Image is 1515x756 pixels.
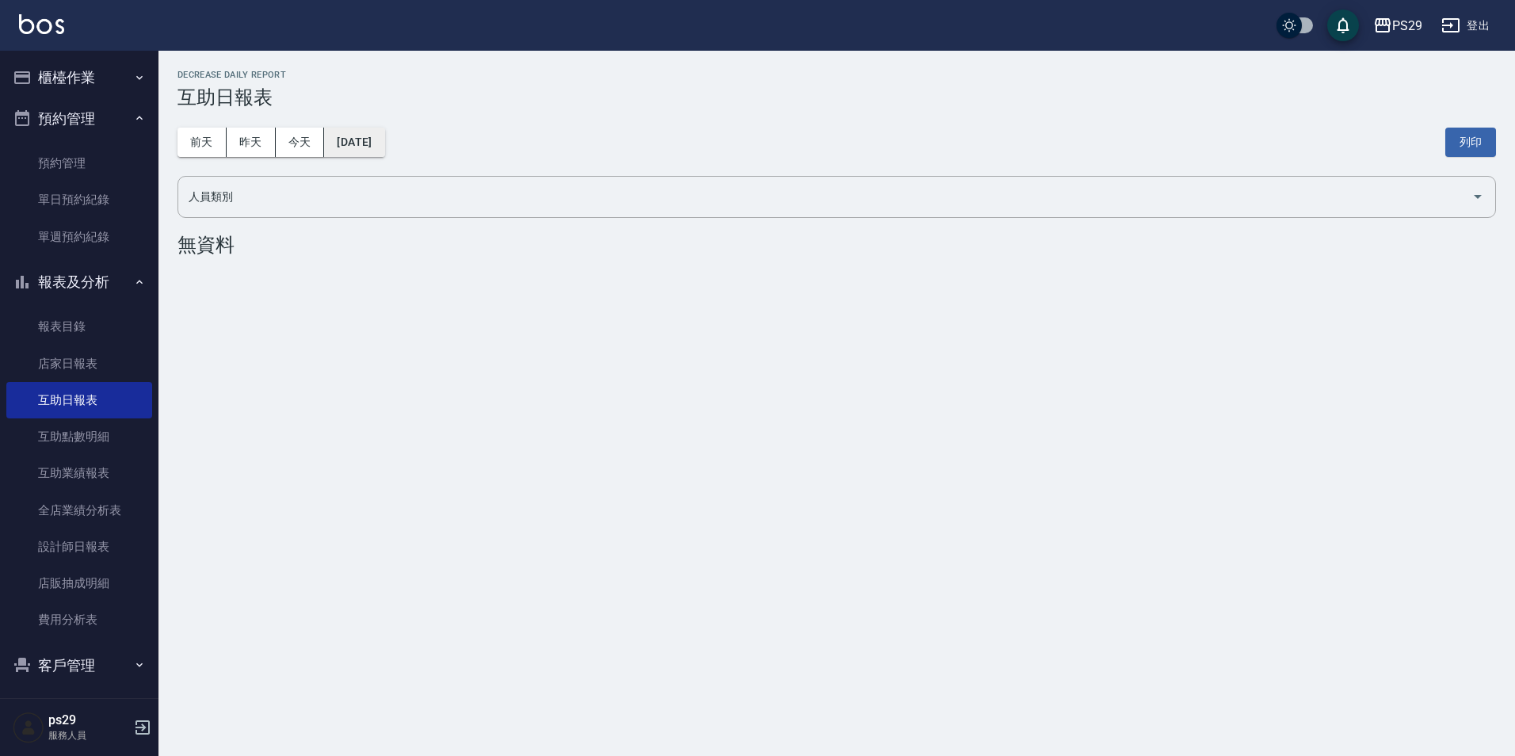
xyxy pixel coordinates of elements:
[6,98,152,139] button: 預約管理
[1367,10,1429,42] button: PS29
[276,128,325,157] button: 今天
[6,601,152,638] a: 費用分析表
[13,712,44,743] img: Person
[6,346,152,382] a: 店家日報表
[6,529,152,565] a: 設計師日報表
[19,14,64,34] img: Logo
[177,128,227,157] button: 前天
[6,565,152,601] a: 店販抽成明細
[6,418,152,455] a: 互助點數明細
[177,86,1496,109] h3: 互助日報表
[1445,128,1496,157] button: 列印
[6,219,152,255] a: 單週預約紀錄
[6,57,152,98] button: 櫃檯作業
[6,145,152,181] a: 預約管理
[48,712,129,728] h5: ps29
[6,685,152,727] button: 商品管理
[6,262,152,303] button: 報表及分析
[1392,16,1422,36] div: PS29
[1465,184,1490,209] button: Open
[6,645,152,686] button: 客戶管理
[324,128,384,157] button: [DATE]
[6,382,152,418] a: 互助日報表
[6,492,152,529] a: 全店業績分析表
[6,455,152,491] a: 互助業績報表
[185,183,1465,211] input: 人員名稱
[177,234,1496,256] div: 無資料
[177,70,1496,80] h2: Decrease Daily Report
[48,728,129,743] p: 服務人員
[1435,11,1496,40] button: 登出
[6,181,152,218] a: 單日預約紀錄
[227,128,276,157] button: 昨天
[1327,10,1359,41] button: save
[6,308,152,345] a: 報表目錄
